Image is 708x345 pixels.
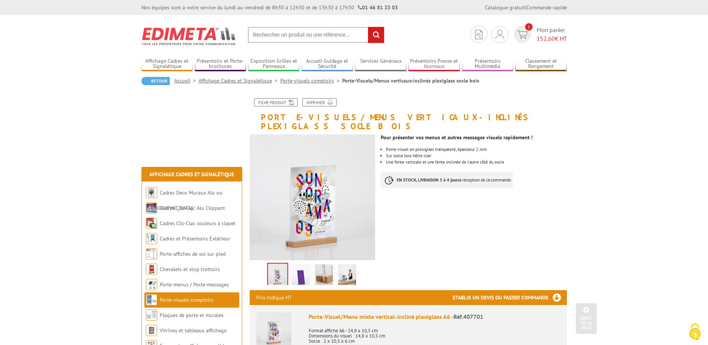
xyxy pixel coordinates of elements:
[397,177,459,183] strong: EN STOCK, LIVRAISON 3 à 4 jours
[146,187,157,198] img: Cadres Deco Muraux Alu ou Bois
[315,264,333,287] img: porte_visuel_menu_mixtes_vertical_incline_plexi_socle_bois_3.jpg
[160,296,213,303] a: Porte-visuels comptoirs
[160,235,230,242] a: Cadres et Présentoirs Extérieur
[248,58,300,70] a: Exposition Grilles et Panneaux
[248,27,384,43] input: Rechercher un produit ou une référence...
[146,264,157,275] img: Chevalets et stop trottoirs
[358,4,398,11] strong: 01 46 81 33 03
[280,77,342,84] a: Porte-visuels comptoirs
[381,134,533,141] strong: Pour présenter vos menus et autres messages visuels rapidement !
[160,281,229,288] a: Porte-menus / Porte-messages
[244,98,573,131] h1: Porte-Visuels/Menus verticaux-inclinés plexiglass socle bois
[146,310,157,321] img: Plaques de porte et murales
[462,58,514,70] a: Présentoirs Multimédia
[146,248,157,259] img: Porte-affiches de sol sur pied
[338,264,356,287] img: 407701_porte-visuel_menu_verticaux_incline_2.jpg
[386,147,567,152] li: Porte-visuel en plexiglass transparent, épaisseur 2 mm
[141,58,193,70] a: Affichage Cadres et Signalétique
[160,312,224,318] a: Plaques de porte et murales
[381,172,513,188] p: à réception de la commande
[386,160,567,164] li: Une fente verticale et une fente inclinée de l'autre côté du socle
[146,233,157,244] img: Cadres et Présentoirs Extérieur
[199,77,280,84] a: Affichage Cadres et Signalétique
[149,171,234,178] a: Affichage Cadres et Signalétique
[141,77,170,85] a: Retour
[146,279,157,290] img: Porte-menus / Porte-messages
[496,30,504,39] img: devis rapide
[302,58,353,70] a: Accueil Guidage et Sécurité
[453,290,567,305] h3: Etablir un devis ou passer commande
[146,189,222,211] a: Cadres Deco Muraux Alu ou [GEOGRAPHIC_DATA]
[160,266,220,273] a: Chevalets et stop trottoirs
[254,98,298,106] a: Fiche produit
[174,77,199,84] a: Accueil
[302,98,337,106] a: Imprimer
[485,4,525,11] a: Catalogue gratuit
[368,27,384,43] input: rechercher
[160,251,225,257] a: Porte-affiches de sol sur pied
[160,327,227,334] a: Vitrines et tableaux affichage
[453,313,483,320] span: Réf.407701
[537,34,567,43] span: € HT
[160,220,236,227] a: Cadres Clic-Clac couleurs à clapet
[682,320,708,345] button: Cookies (fenêtre modale)
[195,58,246,70] a: Présentoirs et Porte-brochures
[515,58,567,70] a: Classement et Rangement
[250,134,375,260] img: porte_visuel_menu_mixtes_vertical_incline_plexi_socle_bois.png
[686,323,704,341] img: Cookies (fenêtre modale)
[146,325,157,336] img: Vitrines et tableaux affichage
[517,30,528,39] img: devis rapide
[309,313,560,321] div: Porte-Visuel/Menu mixte vertical-incliné plexiglass A6 -
[256,290,292,305] p: Prix indiqué HT
[525,23,533,31] span: 1
[537,26,567,43] span: Mon panier
[408,58,460,70] a: Présentoirs Presse et Journaux
[576,303,597,334] a: Haut de la page
[292,264,310,287] img: porte_visuel_menu_mixtes_vertical_incline_plexi_socle_bois_2.png
[386,153,567,158] li: Sur socle bois hêtre clair
[146,294,157,305] img: Porte-visuels comptoirs
[512,26,567,43] a: devis rapide 1 Mon panier 152,60€ HT
[146,218,157,229] img: Cadres Clic-Clac couleurs à clapet
[537,35,555,42] span: 152,60
[309,323,560,344] p: Format affiche A6 - 14,8 x 10,5 cm Dimensions du visuel : 14,8 x 10,5 cm Socle : 2 x 10,5 x 6 cm
[141,22,237,50] img: Edimeta
[268,264,287,287] img: porte_visuel_menu_mixtes_vertical_incline_plexi_socle_bois.png
[160,205,225,211] a: Cadres Clic-Clac Alu Clippant
[355,58,406,70] a: Services Généraux
[475,30,483,39] img: devis rapide
[526,4,567,11] a: Commande rapide
[141,4,398,11] div: Nos équipes sont à votre service du lundi au vendredi de 8h30 à 12h30 et de 13h30 à 17h30
[342,77,479,84] li: Porte-Visuels/Menus verticaux-inclinés plexiglass socle bois
[485,4,567,11] div: |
